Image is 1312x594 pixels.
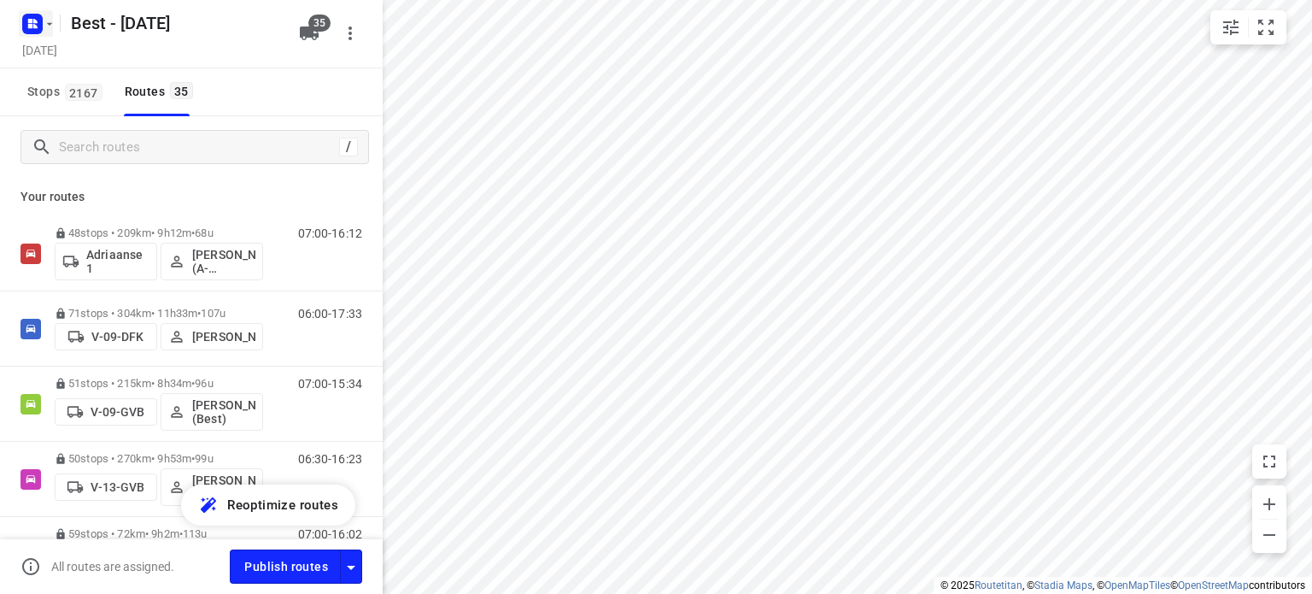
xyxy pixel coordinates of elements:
[55,323,157,350] button: V-09-DFK
[244,556,328,578] span: Publish routes
[161,468,263,506] button: [PERSON_NAME] (ZZP - Best)
[940,579,1305,591] li: © 2025 , © , © © contributors
[170,82,193,99] span: 35
[15,40,64,60] h5: [DATE]
[51,560,174,573] p: All routes are assigned.
[55,226,263,239] p: 48 stops • 209km • 9h12m
[91,330,143,344] p: V-09-DFK
[181,485,355,526] button: Reoptimize routes
[308,15,331,32] span: 35
[195,452,213,465] span: 99u
[161,323,263,350] button: [PERSON_NAME]
[55,377,263,390] p: 51 stops • 215km • 8h34m
[191,452,195,465] span: •
[339,138,358,156] div: /
[1178,579,1249,591] a: OpenStreetMap
[298,226,362,240] p: 07:00-16:12
[125,81,198,103] div: Routes
[192,398,255,426] p: [PERSON_NAME] (Best)
[227,494,338,516] span: Reoptimize routes
[1210,10,1286,44] div: small contained button group
[230,550,341,583] button: Publish routes
[161,243,263,280] button: [PERSON_NAME] (A-flexibleservice - Best - ZZP)
[55,398,157,426] button: V-09-GVB
[59,134,339,161] input: Search routes
[55,307,263,320] p: 71 stops • 304km • 11h33m
[298,377,362,391] p: 07:00-15:34
[20,188,362,206] p: Your routes
[91,480,144,494] p: V-13-GVB
[197,307,201,320] span: •
[192,248,255,275] p: [PERSON_NAME] (A-flexibleservice - Best - ZZP)
[55,452,263,465] p: 50 stops • 270km • 9h53m
[192,330,255,344] p: [PERSON_NAME]
[91,405,144,419] p: V-09-GVB
[298,527,362,541] p: 07:00-16:02
[86,248,149,275] p: Adriaanse 1
[55,243,157,280] button: Adriaanse 1
[195,377,213,390] span: 96u
[975,579,1022,591] a: Routetitan
[292,16,326,50] button: 35
[1034,579,1092,591] a: Stadia Maps
[201,307,225,320] span: 107u
[341,556,361,577] div: Driver app settings
[191,377,195,390] span: •
[298,307,362,321] p: 06:00-17:33
[65,84,102,101] span: 2167
[179,527,183,540] span: •
[298,452,362,466] p: 06:30-16:23
[1249,10,1283,44] button: Fit zoom
[1104,579,1170,591] a: OpenMapTiles
[55,473,157,501] button: V-13-GVB
[191,226,195,239] span: •
[195,226,213,239] span: 68u
[64,9,285,37] h5: Best - [DATE]
[183,527,208,540] span: 113u
[161,393,263,431] button: [PERSON_NAME] (Best)
[192,473,255,501] p: [PERSON_NAME] (ZZP - Best)
[27,81,108,103] span: Stops
[55,527,263,540] p: 59 stops • 72km • 9h2m
[1214,10,1248,44] button: Map settings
